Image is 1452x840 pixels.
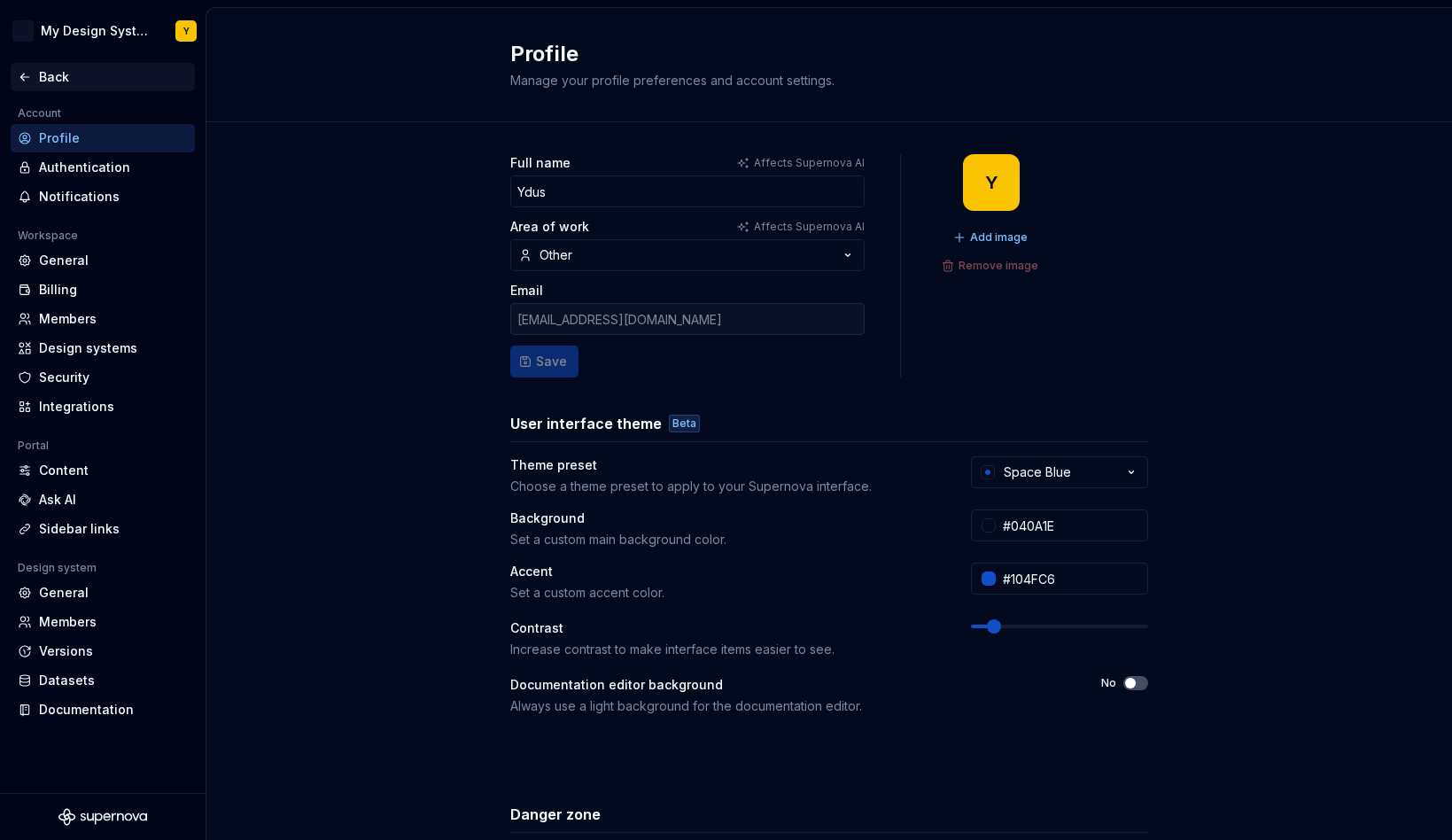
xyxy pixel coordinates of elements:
a: Members [11,608,195,636]
div: Members [39,310,188,328]
label: No [1101,676,1116,690]
label: Email [510,282,543,299]
div: Design system [11,557,104,579]
button: ADMy Design SystemY [4,12,202,51]
p: Affects Supernova AI [754,220,865,234]
a: Content [11,456,195,485]
label: Full name [510,154,571,172]
div: Theme preset [510,456,939,474]
input: #FFFFFF [996,509,1148,541]
div: Authentication [39,159,188,176]
input: #104FC6 [996,563,1148,595]
div: Background [510,509,939,527]
div: Choose a theme preset to apply to your Supernova interface. [510,478,939,495]
a: General [11,246,195,275]
div: Datasets [39,672,188,689]
a: Billing [11,276,195,304]
div: Set a custom accent color. [510,584,939,602]
a: Notifications [11,183,195,211]
div: Other [540,246,572,264]
span: Manage your profile preferences and account settings. [510,73,835,88]
a: Members [11,305,195,333]
a: Security [11,363,195,392]
div: Y [183,24,190,38]
a: Versions [11,637,195,665]
a: Integrations [11,393,195,421]
div: Increase contrast to make interface items easier to see. [510,641,939,658]
svg: Supernova Logo [58,808,147,826]
label: Area of work [510,218,589,236]
a: Sidebar links [11,515,195,543]
div: Versions [39,642,188,660]
div: Workspace [11,225,85,246]
div: Integrations [39,398,188,416]
div: Security [39,369,188,386]
span: Add image [970,230,1028,245]
div: Design systems [39,339,188,357]
div: My Design System [41,22,154,40]
a: Back [11,63,195,91]
a: Datasets [11,666,195,695]
button: Add image [948,225,1036,250]
div: Space Blue [1004,463,1071,481]
h3: User interface theme [510,413,662,434]
div: Account [11,103,68,124]
div: Beta [669,415,700,432]
a: Ask AI [11,486,195,514]
div: Sidebar links [39,520,188,538]
div: Ask AI [39,491,188,509]
div: Contrast [510,619,939,637]
div: Portal [11,435,56,456]
div: Set a custom main background color. [510,531,939,548]
div: Documentation [39,701,188,719]
button: Space Blue [971,456,1148,488]
a: General [11,579,195,607]
div: Back [39,68,188,86]
a: Profile [11,124,195,152]
div: Notifications [39,188,188,206]
div: Always use a light background for the documentation editor. [510,697,1069,715]
div: AD [12,20,34,42]
div: Y [985,175,998,190]
a: Design systems [11,334,195,362]
div: Billing [39,281,188,299]
div: Members [39,613,188,631]
div: Accent [510,563,939,580]
h2: Profile [510,40,1127,68]
h3: Danger zone [510,804,601,825]
div: Content [39,462,188,479]
div: Documentation editor background [510,676,1069,694]
div: General [39,252,188,269]
a: Documentation [11,696,195,724]
p: Affects Supernova AI [754,156,865,170]
div: Profile [39,129,188,147]
a: Authentication [11,153,195,182]
div: General [39,584,188,602]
